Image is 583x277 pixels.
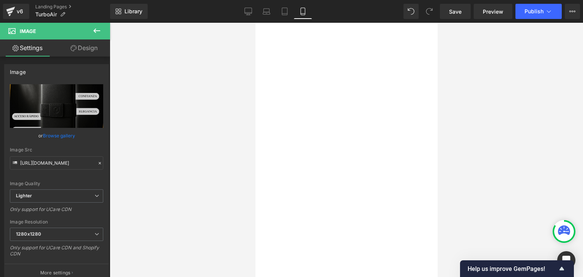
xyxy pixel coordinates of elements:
[16,231,41,237] b: 1280x1280
[10,206,103,217] div: Only support for UCare CDN
[474,4,512,19] a: Preview
[3,4,29,19] a: v6
[422,4,437,19] button: Redo
[525,8,544,14] span: Publish
[10,147,103,153] div: Image Src
[10,65,26,75] div: Image
[110,4,148,19] a: New Library
[276,4,294,19] a: Tablet
[468,264,566,273] button: Show survey - Help us improve GemPages!
[57,39,112,57] a: Design
[565,4,580,19] button: More
[10,132,103,140] div: or
[403,4,419,19] button: Undo
[10,219,103,225] div: Image Resolution
[449,8,462,16] span: Save
[16,193,32,198] b: Lighter
[294,4,312,19] a: Mobile
[557,251,575,269] div: Open Intercom Messenger
[483,8,503,16] span: Preview
[257,4,276,19] a: Laptop
[515,4,562,19] button: Publish
[35,11,57,17] span: TurboAir
[239,4,257,19] a: Desktop
[10,156,103,170] input: Link
[43,129,75,142] a: Browse gallery
[40,269,71,276] p: More settings
[124,8,142,15] span: Library
[468,265,557,272] span: Help us improve GemPages!
[10,181,103,186] div: Image Quality
[35,4,110,10] a: Landing Pages
[15,6,25,16] div: v6
[20,28,36,34] span: Image
[10,245,103,262] div: Only support for UCare CDN and Shopify CDN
